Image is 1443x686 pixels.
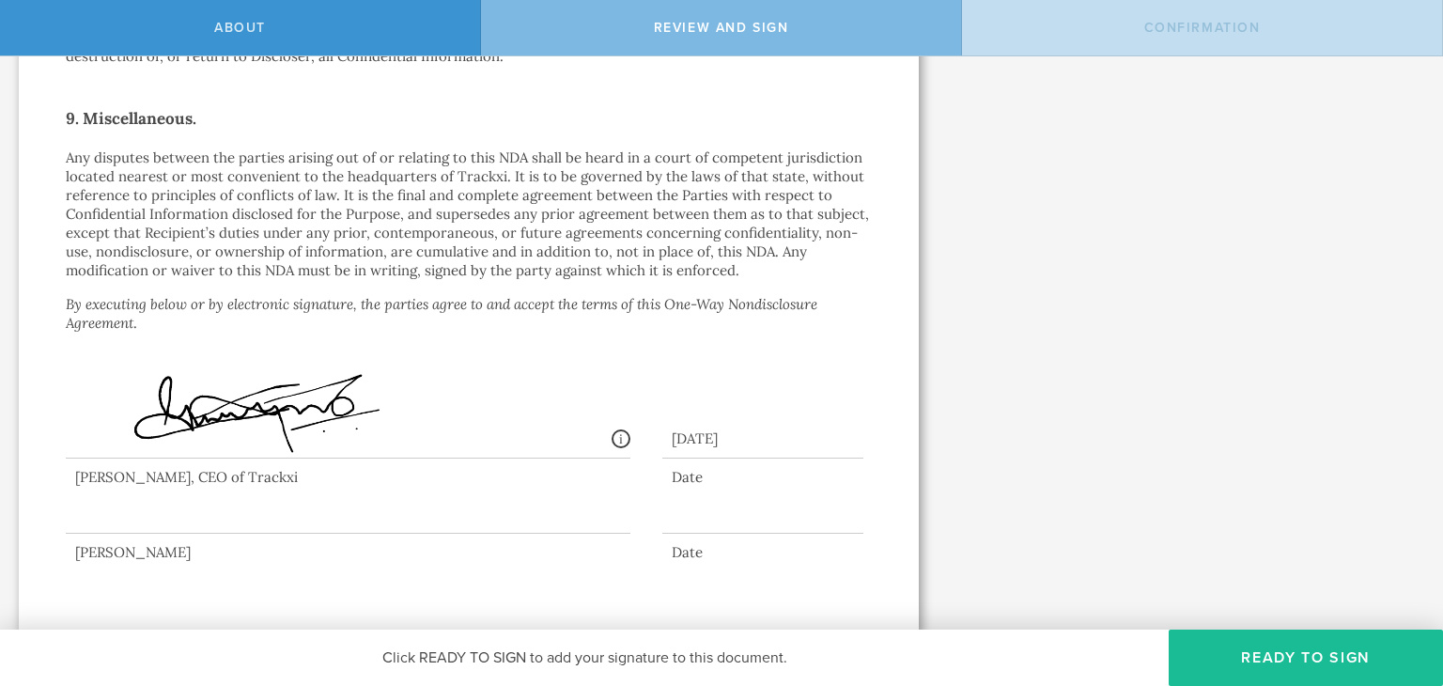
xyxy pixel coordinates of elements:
[654,20,789,36] span: Review and sign
[66,148,872,280] p: Any disputes between the parties arising out of or relating to this NDA shall be heard in a court...
[662,411,864,459] div: [DATE]
[66,295,817,332] i: By executing below or by electronic signature, the parties agree to and accept the terms of this ...
[1349,539,1443,630] iframe: Chat Widget
[66,543,630,562] div: [PERSON_NAME]
[214,20,266,36] span: About
[75,357,458,462] img: APH9RXpaCyL1AAAAAElFTkSuQmCC
[662,543,864,562] div: Date
[1144,20,1261,36] span: Confirmation
[66,295,872,333] p: .
[1169,630,1443,686] button: Ready to Sign
[66,103,872,133] h2: 9. Miscellaneous.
